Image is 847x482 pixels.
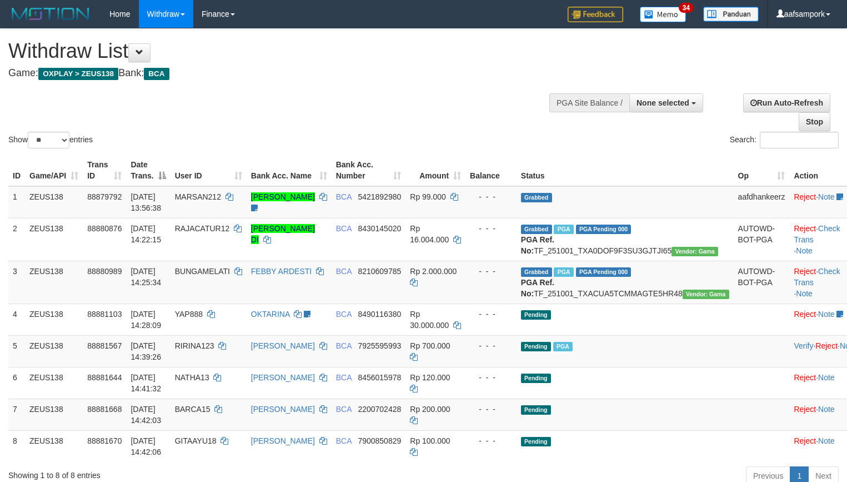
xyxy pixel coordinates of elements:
div: - - - [470,266,512,277]
span: MARSAN212 [175,192,221,201]
td: ZEUS138 [25,335,83,367]
label: Show entries [8,132,93,148]
span: OXPLAY > ZEUS138 [38,68,118,80]
label: Search: [730,132,839,148]
td: 8 [8,430,25,462]
a: OKTARINA [251,310,290,319]
th: Bank Acc. Number: activate to sort column ascending [332,155,406,186]
td: 6 [8,367,25,399]
div: - - - [470,340,512,351]
td: AUTOWD-BOT-PGA [734,218,790,261]
span: BCA [144,68,169,80]
span: BCA [336,436,352,445]
span: Pending [521,310,551,320]
span: [DATE] 14:41:32 [131,373,161,393]
span: [DATE] 14:42:03 [131,405,161,425]
span: PGA Pending [576,225,632,234]
td: 3 [8,261,25,304]
span: Marked by aafnoeunsreypich [554,267,573,277]
a: Note [818,192,835,201]
img: panduan.png [703,7,759,22]
div: Showing 1 to 8 of 8 entries [8,465,344,481]
a: Reject [815,341,838,350]
span: Rp 120.000 [410,373,450,382]
div: - - - [470,223,512,234]
span: 88881670 [87,436,122,445]
span: Copy 2200702428 to clipboard [358,405,401,414]
span: BARCA15 [175,405,211,414]
th: Op: activate to sort column ascending [734,155,790,186]
button: None selected [629,93,703,112]
td: ZEUS138 [25,399,83,430]
td: ZEUS138 [25,261,83,304]
span: Rp 99.000 [410,192,446,201]
span: YAP888 [175,310,203,319]
span: Rp 200.000 [410,405,450,414]
a: [PERSON_NAME] [251,373,315,382]
select: Showentries [28,132,69,148]
td: TF_251001_TXA0DOF9F3SU3GJTJI65 [517,218,734,261]
td: 2 [8,218,25,261]
a: [PERSON_NAME] DI [251,224,315,244]
span: BCA [336,373,352,382]
a: Reject [794,267,816,276]
a: Reject [794,224,816,233]
td: 1 [8,186,25,218]
div: - - - [470,404,512,415]
span: 88881644 [87,373,122,382]
div: - - - [470,372,512,383]
span: 88881567 [87,341,122,350]
span: [DATE] 14:25:34 [131,267,161,287]
td: ZEUS138 [25,430,83,462]
td: 4 [8,304,25,335]
td: ZEUS138 [25,218,83,261]
span: 88881668 [87,405,122,414]
span: RIRINA123 [175,341,214,350]
td: aafdhankeerz [734,186,790,218]
span: Copy 7900850829 to clipboard [358,436,401,445]
a: Reject [794,192,816,201]
span: Copy 8210609785 to clipboard [358,267,401,276]
span: Copy 7925595993 to clipboard [358,341,401,350]
span: Vendor URL: https://trx31.1velocity.biz [671,247,718,256]
a: [PERSON_NAME] [251,341,315,350]
th: Bank Acc. Name: activate to sort column ascending [247,155,332,186]
img: Button%20Memo.svg [640,7,686,22]
span: 88880989 [87,267,122,276]
a: Reject [794,310,816,319]
span: 34 [679,3,694,13]
a: Note [818,436,835,445]
a: [PERSON_NAME] [251,436,315,445]
span: [DATE] 13:56:38 [131,192,161,212]
th: Date Trans.: activate to sort column descending [126,155,170,186]
th: Status [517,155,734,186]
span: BCA [336,310,352,319]
span: Grabbed [521,225,552,234]
a: Run Auto-Refresh [743,93,830,112]
th: Game/API: activate to sort column ascending [25,155,83,186]
span: Grabbed [521,193,552,202]
div: - - - [470,435,512,446]
td: ZEUS138 [25,304,83,335]
span: Copy 5421892980 to clipboard [358,192,401,201]
b: PGA Ref. No: [521,278,554,298]
span: RAJACATUR12 [175,224,230,233]
td: ZEUS138 [25,186,83,218]
input: Search: [760,132,839,148]
span: Rp 30.000.000 [410,310,449,330]
h4: Game: Bank: [8,68,554,79]
span: Copy 8456015978 to clipboard [358,373,401,382]
a: Note [818,310,835,319]
span: [DATE] 14:28:09 [131,310,161,330]
a: [PERSON_NAME] [251,405,315,414]
span: Pending [521,374,551,383]
a: Note [818,405,835,414]
td: AUTOWD-BOT-PGA [734,261,790,304]
a: Check Trans [794,267,840,287]
span: Rp 16.004.000 [410,224,449,244]
th: ID [8,155,25,186]
a: Note [818,373,835,382]
span: BCA [336,224,352,233]
a: Note [796,246,813,255]
span: GITAAYU18 [175,436,217,445]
